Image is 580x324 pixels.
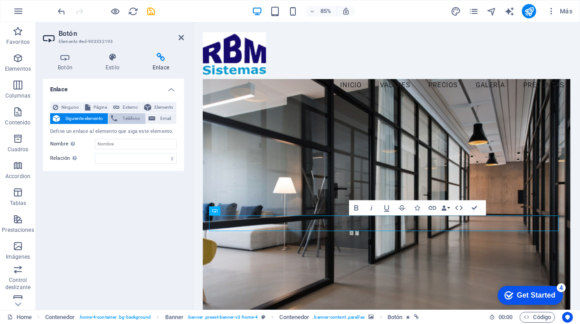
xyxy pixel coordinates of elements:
p: Prestaciones [2,226,34,234]
span: Teléfono [120,113,142,124]
p: Contenido [5,119,30,126]
h4: Botón [43,53,91,72]
button: Elemento [141,102,176,113]
button: Externo [111,102,141,113]
button: Link [425,200,439,216]
h4: Enlace [138,53,184,72]
i: Volver a cargar página [128,6,138,17]
nav: breadcrumb [45,312,419,323]
h4: Enlace [43,79,184,95]
a: Haz clic para cancelar la selección y doble clic para abrir páginas [7,312,32,323]
label: Nombre [50,139,95,149]
span: Elemento [154,102,174,113]
span: . home-4-container .bg-background [79,312,151,323]
span: Página [93,102,107,113]
span: Ninguno [61,102,79,113]
i: Navegador [486,6,497,17]
button: reload [128,6,138,17]
button: Usercentrics [562,312,573,323]
button: design [450,6,461,17]
p: Columnas [5,92,31,99]
button: 85% [305,6,337,17]
input: Nombre [95,139,177,149]
i: Este elemento es un preajuste personalizable [261,315,265,320]
button: Confirm (Ctrl+⏎) [467,200,481,216]
span: Haz clic para seleccionar y doble clic para editar [279,312,309,323]
div: 4 [64,2,73,11]
span: Haz clic para seleccionar y doble clic para editar [45,312,75,323]
button: Más [543,4,576,18]
span: Código [524,312,551,323]
button: Ninguno [50,102,82,113]
p: Accordion [5,173,30,180]
i: Este elemento está vinculado [414,315,419,320]
p: Favoritos [6,38,30,46]
button: Bold (Ctrl+B) [349,200,363,216]
button: navigator [486,6,497,17]
span: Email [158,113,174,124]
div: Define un enlace al elemento que siga este elemento. [50,128,177,136]
i: AI Writer [504,6,515,17]
span: Siguiente elemento [63,113,105,124]
i: Deshacer: Cambiar enlace (Ctrl+Z) [56,6,67,17]
span: Haz clic para seleccionar y doble clic para editar [388,312,402,323]
button: Haz clic para salir del modo de previsualización y seguir editando [110,6,120,17]
p: Imágenes [6,253,30,260]
i: Este elemento contiene un fondo [368,315,374,320]
button: save [145,6,156,17]
div: Get Started [24,10,63,18]
button: text_generator [504,6,515,17]
h4: Estilo [91,53,138,72]
button: Teléfono [108,113,145,124]
i: Páginas (Ctrl+Alt+S) [469,6,479,17]
span: . banner .preset-banner-v3-home-4 [187,312,258,323]
button: Siguiente elemento [50,113,108,124]
i: El elemento contiene una animación [406,315,410,320]
h3: Elemento #ed-903332193 [59,38,166,46]
h6: 85% [319,6,333,17]
button: Strikethrough [395,200,409,216]
button: Página [82,102,110,113]
button: pages [468,6,479,17]
button: Underline (Ctrl+U) [380,200,394,216]
i: Diseño (Ctrl+Alt+Y) [451,6,461,17]
button: HTML [452,200,466,216]
i: Publicar [524,6,534,17]
h6: Tiempo de la sesión [489,312,513,323]
h2: Botón [59,30,184,38]
button: undo [56,6,67,17]
button: Data Bindings [440,200,451,216]
button: Email [146,113,176,124]
span: Haz clic para seleccionar y doble clic para editar [165,312,184,323]
div: Get Started 4 items remaining, 20% complete [5,4,70,23]
button: Icons [410,200,424,216]
span: Más [547,7,572,16]
p: Cuadros [8,146,29,153]
button: Código [520,312,555,323]
span: Externo [122,102,138,113]
p: Tablas [10,200,26,207]
label: Relación [50,153,95,164]
i: Al redimensionar, ajustar el nivel de zoom automáticamente para ajustarse al dispositivo elegido. [342,7,350,15]
span: . banner-content .parallax [313,312,364,323]
i: Guardar (Ctrl+S) [146,6,156,17]
button: publish [522,4,536,18]
span: : [505,314,506,320]
button: Italic (Ctrl+I) [364,200,379,216]
p: Elementos [5,65,31,72]
span: 00 00 [499,312,512,323]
